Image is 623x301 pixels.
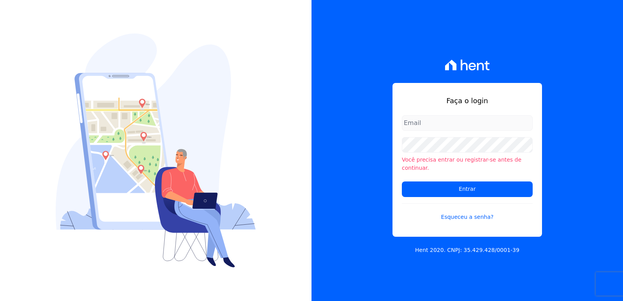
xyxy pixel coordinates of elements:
[402,156,533,172] li: Você precisa entrar ou registrar-se antes de continuar.
[415,246,519,254] p: Hent 2020. CNPJ: 35.429.428/0001-39
[402,95,533,106] h1: Faça o login
[56,33,256,268] img: Login
[402,203,533,221] a: Esqueceu a senha?
[402,181,533,197] input: Entrar
[402,115,533,131] input: Email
